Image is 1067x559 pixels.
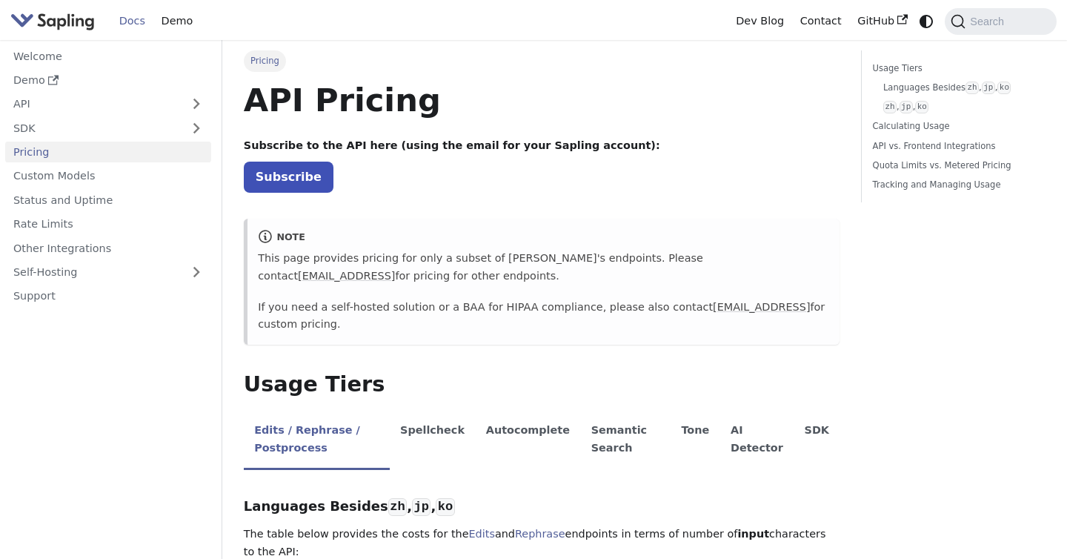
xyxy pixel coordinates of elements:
[244,80,840,120] h1: API Pricing
[792,10,850,33] a: Contact
[965,82,979,94] code: zh
[713,301,810,313] a: [EMAIL_ADDRESS]
[873,62,1040,76] a: Usage Tiers
[153,10,201,33] a: Demo
[111,10,153,33] a: Docs
[244,411,390,470] li: Edits / Rephrase / Postprocess
[720,411,794,470] li: AI Detector
[5,142,211,163] a: Pricing
[982,82,995,94] code: jp
[728,10,791,33] a: Dev Blog
[182,117,211,139] button: Expand sidebar category 'SDK'
[5,214,211,235] a: Rate Limits
[5,93,182,115] a: API
[916,10,937,32] button: Switch between dark and light mode (currently system mode)
[883,101,897,113] code: zh
[469,528,495,540] a: Edits
[5,165,211,187] a: Custom Models
[515,528,565,540] a: Rephrase
[883,81,1035,95] a: Languages Besideszh,jp,ko
[997,82,1011,94] code: ko
[244,50,840,71] nav: Breadcrumbs
[244,371,840,398] h2: Usage Tiers
[388,498,407,516] code: zh
[671,411,720,470] li: Tone
[244,498,840,515] h3: Languages Besides , ,
[883,100,1035,114] a: zh,jp,ko
[5,45,211,67] a: Welcome
[436,498,454,516] code: ko
[873,139,1040,153] a: API vs. Frontend Integrations
[244,139,660,151] strong: Subscribe to the API here (using the email for your Sapling account):
[873,178,1040,192] a: Tracking and Managing Usage
[5,189,211,211] a: Status and Uptime
[849,10,915,33] a: GitHub
[5,117,182,139] a: SDK
[737,528,769,540] strong: input
[244,50,286,71] span: Pricing
[258,250,829,285] p: This page provides pricing for only a subset of [PERSON_NAME]'s endpoints. Please contact for pri...
[475,411,580,470] li: Autocomplete
[10,10,100,32] a: Sapling.aiSapling.ai
[5,237,211,259] a: Other Integrations
[5,70,211,91] a: Demo
[915,101,928,113] code: ko
[390,411,476,470] li: Spellcheck
[5,285,211,307] a: Support
[5,262,211,283] a: Self-Hosting
[900,101,913,113] code: jp
[182,93,211,115] button: Expand sidebar category 'API'
[244,162,333,192] a: Subscribe
[873,159,1040,173] a: Quota Limits vs. Metered Pricing
[258,299,829,334] p: If you need a self-hosted solution or a BAA for HIPAA compliance, please also contact for custom ...
[412,498,431,516] code: jp
[10,10,95,32] img: Sapling.ai
[873,119,1040,133] a: Calculating Usage
[258,229,829,247] div: note
[965,16,1013,27] span: Search
[298,270,395,282] a: [EMAIL_ADDRESS]
[580,411,671,470] li: Semantic Search
[945,8,1056,35] button: Search (Command+K)
[794,411,840,470] li: SDK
